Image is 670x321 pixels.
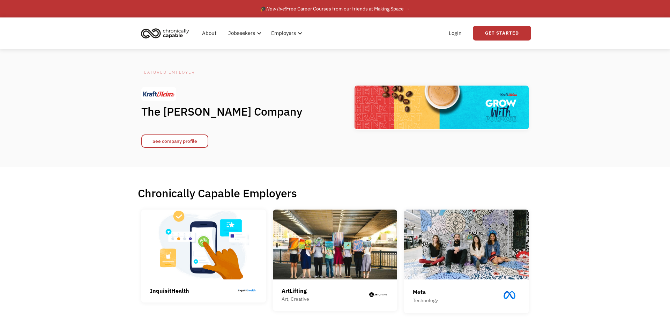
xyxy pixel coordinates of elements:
a: Login [445,22,466,44]
em: Now live! [266,6,286,12]
h1: Chronically Capable Employers [138,186,532,200]
div: 🎓 Free Career Courses from our friends at Making Space → [260,5,410,13]
a: About [198,22,221,44]
div: Jobseekers [224,22,263,44]
div: Employers [271,29,296,37]
a: Get Started [473,26,531,41]
a: home [139,25,194,41]
div: Featured Employer [141,68,316,76]
div: Employers [267,22,304,44]
div: InquisitHealth [150,286,189,295]
a: See company profile [141,134,208,148]
a: MetaTechnology [404,210,529,313]
div: Meta [413,288,438,296]
h1: The [PERSON_NAME] Company [141,104,316,118]
div: Technology [413,296,438,305]
a: InquisitHealth [141,210,266,302]
div: Art, Creative [282,295,309,303]
a: ArtLiftingArt, Creative [273,210,397,311]
img: Chronically Capable logo [139,25,191,41]
div: ArtLifting [282,286,309,295]
div: Jobseekers [228,29,255,37]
